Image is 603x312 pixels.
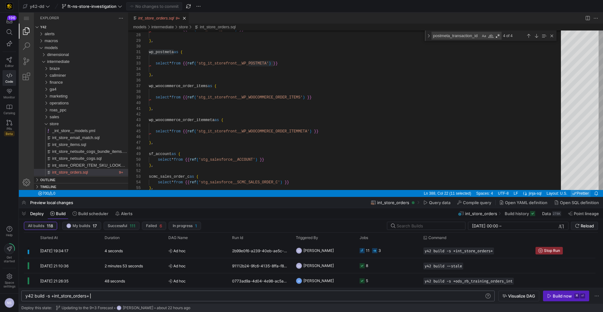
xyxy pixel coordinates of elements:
[31,109,40,114] span: store
[119,3,155,8] a: int_store_orders.sql
[142,222,166,230] button: Failed6
[31,60,47,65] span: callminer
[132,173,134,178] span: ,
[130,173,132,178] span: )
[173,224,193,228] span: In progress
[17,177,39,184] div: Errors: 700
[137,117,150,121] span: select
[115,54,122,59] div: 34
[155,37,159,42] span: as
[3,111,15,115] span: Catalog
[24,222,57,230] button: All builds118
[539,208,564,219] button: Data278K
[15,80,109,87] div: marketing
[3,117,16,139] a: PRsBeta
[164,83,168,87] span: {{
[189,71,193,76] span: as
[574,211,599,216] span: Point lineage
[115,31,122,37] div: 30
[291,117,293,121] span: )
[99,2,106,9] a: Views and More Actions...
[261,168,263,172] span: )
[15,66,109,73] div: finance
[3,241,16,265] button: Getstarted
[115,48,122,54] div: 33
[15,87,109,94] div: operations
[78,211,108,216] span: Build scheduler
[31,102,40,107] span: sales
[15,25,109,32] div: macros
[28,46,109,53] div: /models/intermediate
[153,139,157,144] span: as
[565,2,572,9] li: Split Editor Right (⌘\) [⌥] Split Editor Down
[177,168,180,172] span: (
[544,248,560,253] span: Stop Run
[108,224,127,228] span: Successful
[26,142,109,149] div: /models/intermediate/store/int_store_netsuite_cogs.sql
[3,1,16,12] a: https://storage.googleapis.com/y42-prod-data-exchange/images/uAsz27BndGEK0hZWDFeOjoxA7jCwgK9jE472...
[160,12,169,17] a: store
[6,3,13,9] img: https://storage.googleapis.com/y42-prod-data-exchange/images/uAsz27BndGEK0hZWDFeOjoxA7jCwgK9jE472...
[478,177,492,184] a: UTF-8
[505,200,547,205] span: Open YAML definition
[153,49,162,53] span: from
[130,139,153,144] span: sf_account
[31,74,38,79] span: ga4
[530,20,536,27] div: Close (Escape)
[31,66,109,73] div: /models/intermediate/finance
[31,73,109,80] div: /models/intermediate/ga4
[503,223,544,228] input: End datetime
[15,156,109,163] div: int_store_orders.sql
[508,293,535,298] span: Visualize DAG
[115,110,122,116] div: 44
[160,11,169,18] div: /models/intermediate/store
[31,53,109,59] div: /models/intermediate/braze
[3,281,15,288] span: Space settings
[573,177,581,184] a: Notifications
[28,39,109,46] div: /models/dimensional
[241,145,245,149] span: }}
[26,122,109,129] div: /models/intermediate/store/int_store_email_match.sql
[115,150,122,156] div: 51
[115,76,122,82] div: 38
[56,211,66,216] span: Build
[403,177,454,184] a: Ln 388, Col 22 (11 selected)
[109,18,584,177] div: int_store_orders.sql, preview
[177,145,180,149] span: (
[139,145,153,149] span: select
[115,133,122,139] div: 48
[153,117,162,121] span: from
[4,255,15,263] span: Get started
[175,83,177,87] span: (
[33,136,109,141] span: int_store_netsuite_cogs_bundle_items.sql
[133,11,155,18] div: /models/intermediate
[3,296,16,309] button: NS
[3,54,16,70] a: Editor
[462,20,468,26] div: Match Case (⌥⌘C)
[181,12,217,17] a: int_store_orders.sql
[171,162,175,166] span: as
[31,108,109,115] div: /models/intermediate/store
[115,88,122,93] div: 40
[553,293,572,298] div: Build now
[26,18,109,25] div: /alerts
[166,168,171,172] span: {{
[195,223,197,228] span: 1
[472,223,498,228] input: Start datetime
[26,149,109,156] div: /models/intermediate/store/int_store_ORDER_ITEM_SKU_LOOKUP.sql
[132,128,134,132] span: ,
[15,94,109,101] div: roas_ppc
[26,163,109,170] div: /models/intermediate/store/int_store_posts.sql
[130,26,132,31] span: )
[15,108,109,115] div: store
[146,224,157,228] span: Failed
[114,11,128,18] div: /models
[228,273,292,288] div: 0773ad9a-4d04-4e98-ac5a-5431326f8af2
[33,116,76,120] span: _int_store__models.yml
[5,80,13,83] span: Code
[288,83,293,87] span: }}
[139,168,153,172] span: select
[115,65,122,71] div: 36
[123,306,153,310] span: [PERSON_NAME]
[155,145,164,149] span: from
